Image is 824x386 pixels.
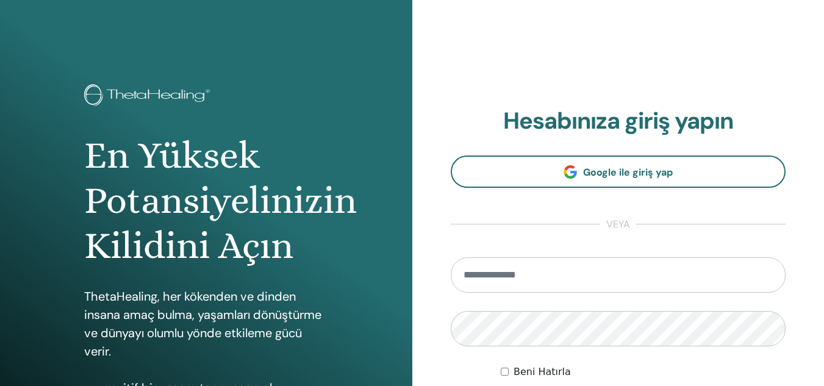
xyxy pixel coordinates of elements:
span: veya [600,217,636,232]
h1: En Yüksek Potansiyelinizin Kilidini Açın [84,133,328,269]
p: ThetaHealing, her kökenden ve dinden insana amaç bulma, yaşamları dönüştürme ve dünyayı olumlu yö... [84,287,328,360]
label: Beni Hatırla [514,365,571,379]
span: Google ile giriş yap [583,166,673,179]
a: Google ile giriş yap [451,155,786,188]
div: Keep me authenticated indefinitely or until I manually logout [501,365,786,379]
h2: Hesabınıza giriş yapın [451,107,786,135]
